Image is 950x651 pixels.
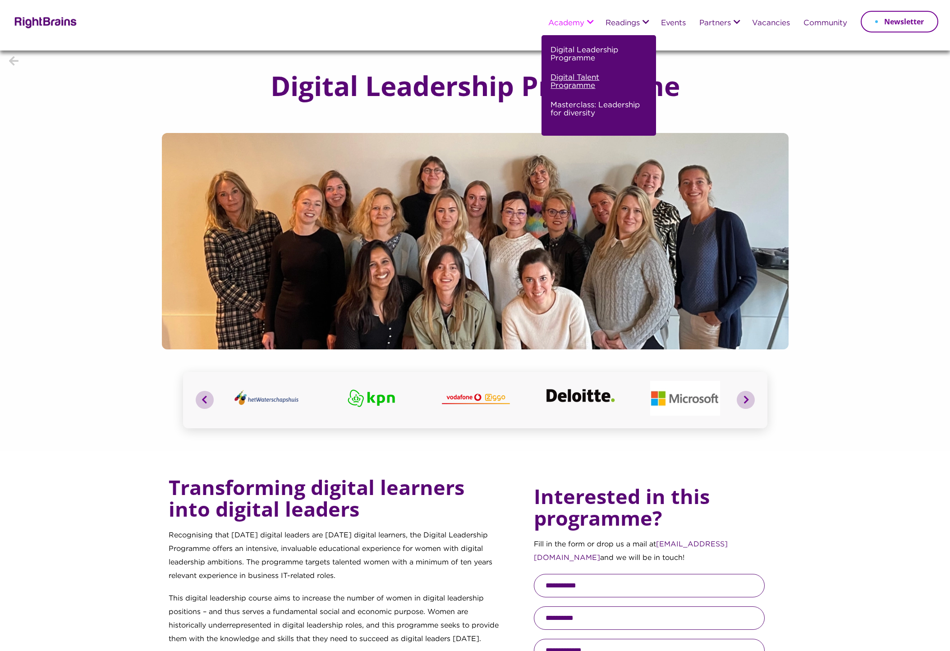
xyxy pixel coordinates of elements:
[699,19,731,28] a: Partners
[551,99,645,127] a: Masterclass: Leadership for diversity
[551,44,645,72] a: Digital Leadership Programme
[534,538,765,574] p: Fill in the form or drop us a mail at and we will be in touch!
[534,477,765,538] h4: Interested in this programme?
[861,11,938,32] a: Newsletter
[12,15,77,28] img: Rightbrains
[534,541,728,561] a: [EMAIL_ADDRESS][DOMAIN_NAME]
[169,477,504,529] h4: Transforming digital learners into digital leaders
[169,529,504,592] p: Recognising that [DATE] digital leaders are [DATE] digital learners, the Digital Leadership Progr...
[737,391,755,409] button: Next
[606,19,640,28] a: Readings
[551,72,645,99] a: Digital Talent Programme
[196,391,214,409] button: Previous
[548,19,584,28] a: Academy
[661,19,686,28] a: Events
[252,71,698,101] h1: Digital Leadership Programme
[752,19,790,28] a: Vacancies
[803,19,847,28] a: Community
